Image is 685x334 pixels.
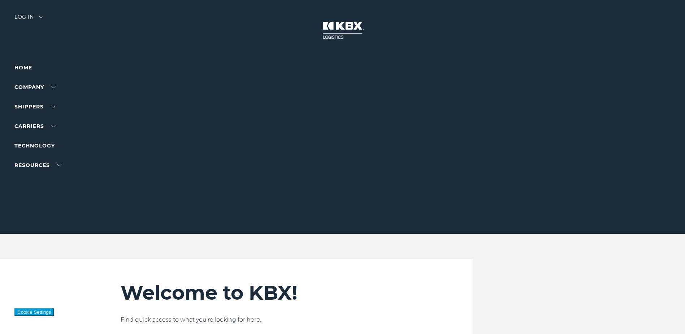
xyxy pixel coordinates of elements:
[316,14,370,46] img: kbx logo
[14,123,56,129] a: Carriers
[14,84,56,90] a: Company
[14,64,32,71] a: Home
[14,142,55,149] a: Technology
[14,14,43,25] div: Log in
[121,281,429,305] h2: Welcome to KBX!
[14,162,61,168] a: RESOURCES
[14,103,55,110] a: SHIPPERS
[14,308,54,316] button: Cookie Settings
[121,316,429,324] p: Find quick access to what you're looking for here.
[39,16,43,18] img: arrow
